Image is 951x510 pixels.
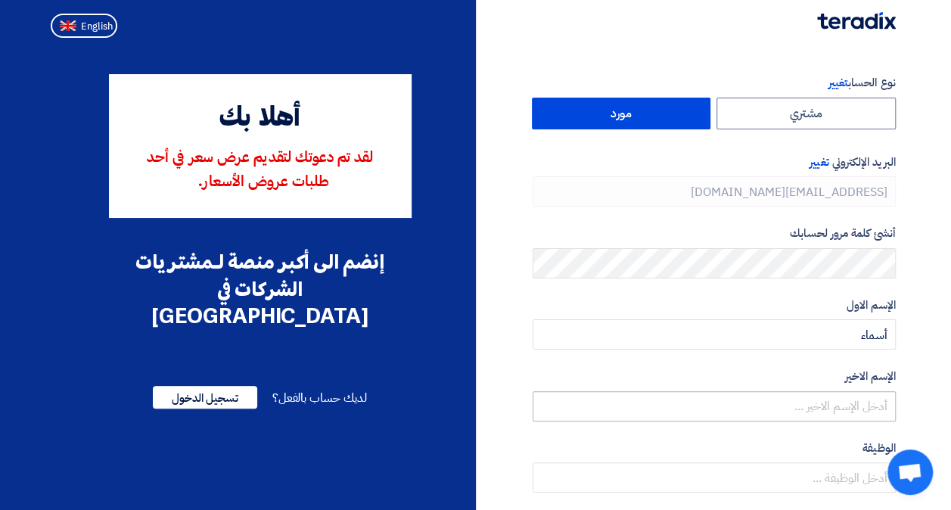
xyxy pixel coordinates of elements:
[153,386,257,409] span: تسجيل الدخول
[533,154,896,171] label: البريد الإلكتروني
[810,154,828,170] span: تغيير
[533,391,896,421] input: أدخل الإسم الاخير ...
[272,389,367,407] span: لديك حساب بالفعل؟
[887,449,933,495] div: دردشة مفتوحة
[130,98,390,139] div: أهلا بك
[109,248,412,330] div: إنضم الى أكبر منصة لـمشتريات الشركات في [GEOGRAPHIC_DATA]
[533,319,896,350] input: أدخل الإسم الاول ...
[533,74,896,92] label: نوع الحساب
[532,98,711,129] label: مورد
[51,14,117,38] button: English
[81,21,113,32] span: English
[817,12,896,30] img: Teradix logo
[147,151,373,190] span: لقد تم دعوتك لتقديم عرض سعر في أحد طلبات عروض الأسعار.
[716,98,896,129] label: مشتري
[533,297,896,314] label: الإسم الاول
[60,20,76,32] img: en-US.png
[533,440,896,457] label: الوظيفة
[533,368,896,385] label: الإسم الاخير
[533,225,896,242] label: أنشئ كلمة مرور لحسابك
[153,389,257,407] a: تسجيل الدخول
[828,74,847,91] span: تغيير
[533,176,896,207] input: أدخل بريد العمل الإلكتروني الخاص بك ...
[533,462,896,493] input: أدخل الوظيفة ...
